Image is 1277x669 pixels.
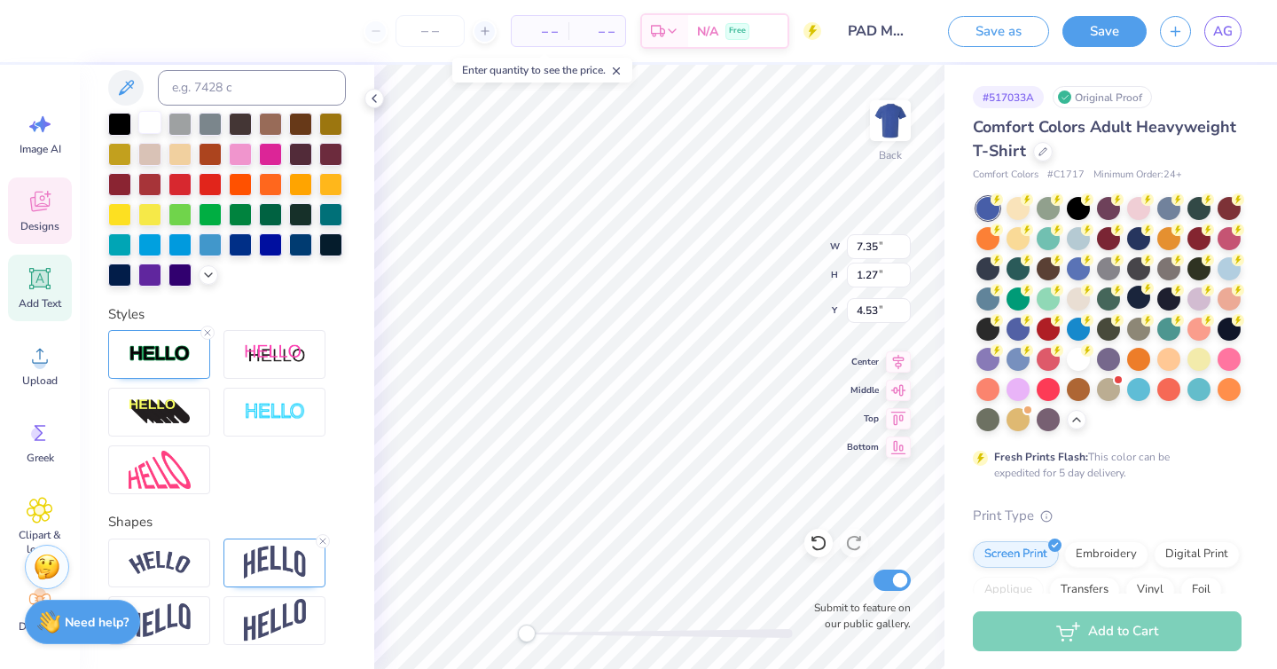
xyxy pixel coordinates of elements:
span: Image AI [20,142,61,156]
img: Free Distort [129,451,191,489]
label: Styles [108,304,145,325]
span: AG [1213,21,1233,42]
span: – – [579,22,615,41]
div: Applique [973,577,1044,603]
img: Stroke [129,344,191,365]
span: Decorate [19,619,61,634]
img: Negative Space [244,402,306,422]
strong: Need help? [65,614,129,631]
button: Save [1062,16,1147,47]
div: Accessibility label [518,625,536,642]
span: – – [522,22,558,41]
span: Greek [27,451,54,465]
span: Top [847,412,879,426]
label: Submit to feature on our public gallery. [804,600,911,632]
div: Digital Print [1154,541,1240,568]
span: # C1717 [1047,168,1085,183]
span: N/A [697,22,718,41]
div: Foil [1180,577,1222,603]
img: Flag [129,603,191,638]
span: Free [729,25,746,37]
div: Print Type [973,506,1242,526]
input: – – [396,15,465,47]
input: Untitled Design [834,13,921,49]
div: Screen Print [973,541,1059,568]
div: Vinyl [1125,577,1175,603]
span: Comfort Colors Adult Heavyweight T-Shirt [973,116,1236,161]
span: Clipart & logos [11,528,69,556]
div: Original Proof [1053,86,1152,108]
div: This color can be expedited for 5 day delivery. [994,449,1212,481]
div: Embroidery [1064,541,1148,568]
img: Back [873,103,908,138]
label: Shapes [108,512,153,532]
input: e.g. 7428 c [158,70,346,106]
span: Upload [22,374,58,388]
img: Shadow [244,343,306,366]
div: Transfers [1049,577,1120,603]
span: Middle [847,383,879,397]
img: Arch [244,546,306,579]
span: Minimum Order: 24 + [1093,168,1182,183]
span: Comfort Colors [973,168,1038,183]
a: AG [1204,16,1242,47]
span: Bottom [847,440,879,454]
img: Arc [129,551,191,575]
span: Center [847,355,879,369]
img: Rise [244,599,306,642]
button: Save as [948,16,1049,47]
span: Add Text [19,296,61,311]
div: Enter quantity to see the price. [452,58,632,83]
img: 3D Illusion [129,398,191,427]
span: Designs [20,219,59,233]
strong: Fresh Prints Flash: [994,450,1088,464]
div: Back [879,147,902,163]
div: # 517033A [973,86,1044,108]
